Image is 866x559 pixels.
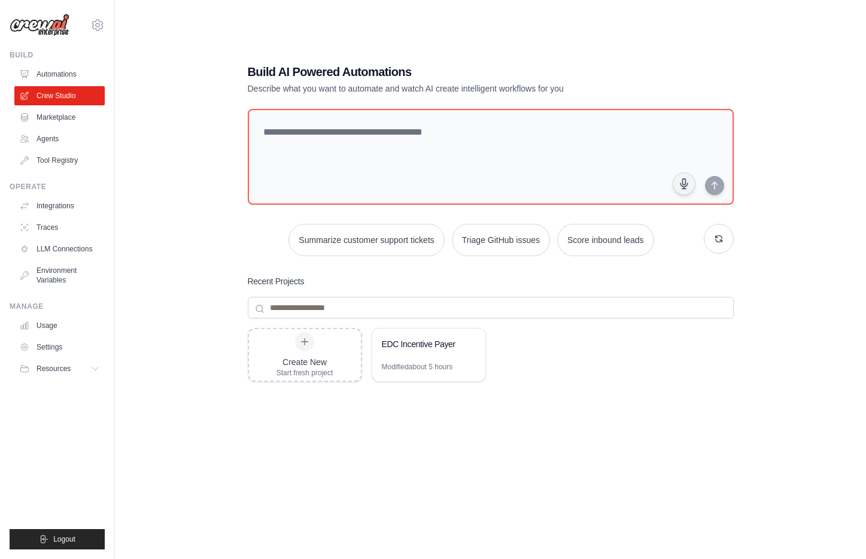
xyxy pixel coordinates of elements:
[10,182,105,192] div: Operate
[10,14,69,37] img: Logo
[10,529,105,549] button: Logout
[248,63,650,80] h1: Build AI Powered Automations
[14,129,105,148] a: Agents
[14,86,105,105] a: Crew Studio
[452,224,550,256] button: Triage GitHub issues
[53,534,75,544] span: Logout
[14,151,105,170] a: Tool Registry
[248,275,305,287] h3: Recent Projects
[37,364,71,373] span: Resources
[276,368,333,378] div: Start fresh project
[557,224,654,256] button: Score inbound leads
[288,224,444,256] button: Summarize customer support tickets
[14,108,105,127] a: Marketplace
[10,302,105,311] div: Manage
[276,356,333,368] div: Create New
[14,196,105,215] a: Integrations
[704,224,734,254] button: Get new suggestions
[14,261,105,290] a: Environment Variables
[14,316,105,335] a: Usage
[10,50,105,60] div: Build
[14,239,105,259] a: LLM Connections
[382,362,453,372] div: Modified about 5 hours
[14,359,105,378] button: Resources
[673,172,695,195] button: Click to speak your automation idea
[14,338,105,357] a: Settings
[14,65,105,84] a: Automations
[382,338,464,350] div: EDC Incentive Payer
[14,218,105,237] a: Traces
[248,83,650,95] p: Describe what you want to automate and watch AI create intelligent workflows for you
